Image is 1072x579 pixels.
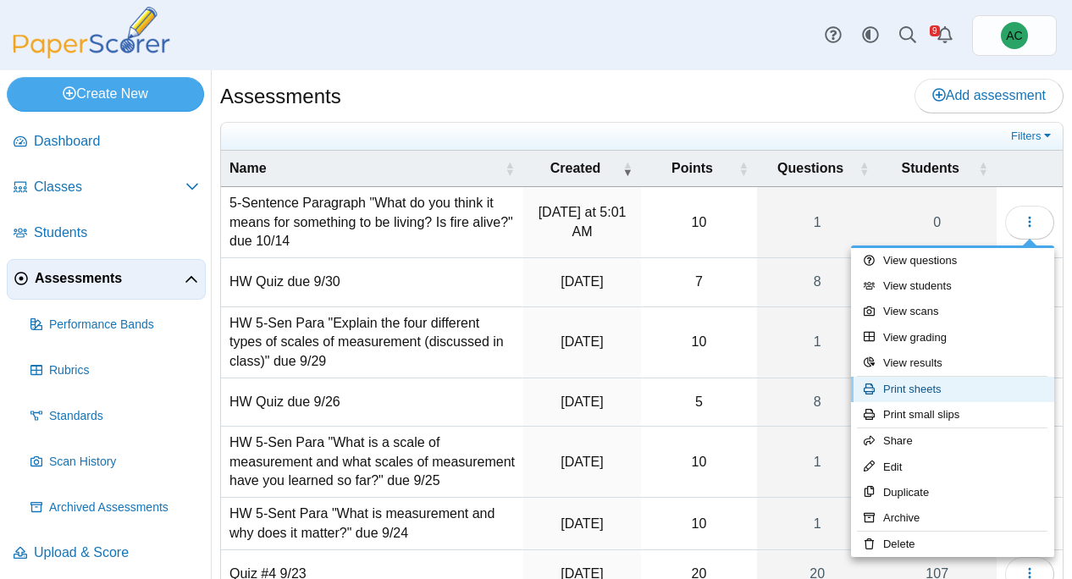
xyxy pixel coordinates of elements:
[757,498,877,549] a: 1
[24,488,206,528] a: Archived Assessments
[7,122,206,163] a: Dashboard
[221,378,523,427] td: HW Quiz due 9/26
[851,325,1054,350] a: View grading
[7,168,206,208] a: Classes
[1001,22,1028,49] span: Andrew Christman
[851,299,1054,324] a: View scans
[505,160,515,177] span: Name : Activate to sort
[24,442,206,482] a: Scan History
[229,159,501,178] span: Name
[1006,30,1022,41] span: Andrew Christman
[641,498,757,550] td: 10
[851,505,1054,531] a: Archive
[561,274,603,289] time: Sep 26, 2025 at 4:17 PM
[7,213,206,254] a: Students
[7,47,176,61] a: PaperScorer
[24,396,206,437] a: Standards
[757,427,877,497] a: 1
[851,428,1054,454] a: Share
[7,259,206,300] a: Assessments
[757,258,877,306] a: 8
[851,350,1054,376] a: View results
[978,160,988,177] span: Students : Activate to sort
[622,160,633,177] span: Created : Activate to remove sorting
[34,178,185,196] span: Classes
[738,160,749,177] span: Points : Activate to sort
[851,377,1054,402] a: Print sheets
[926,17,964,54] a: Alerts
[972,15,1057,56] a: Andrew Christman
[851,248,1054,273] a: View questions
[641,258,757,306] td: 7
[851,273,1054,299] a: View students
[7,7,176,58] img: PaperScorer
[877,187,997,257] a: 0
[561,394,603,409] time: Sep 24, 2025 at 7:24 PM
[221,258,523,306] td: HW Quiz due 9/30
[35,269,185,288] span: Assessments
[7,77,204,111] a: Create New
[49,408,199,425] span: Standards
[34,223,199,242] span: Students
[765,159,855,178] span: Questions
[886,159,975,178] span: Students
[915,79,1064,113] a: Add assessment
[34,543,199,562] span: Upload & Score
[7,533,206,574] a: Upload & Score
[851,480,1054,505] a: Duplicate
[561,455,603,469] time: Sep 24, 2025 at 7:36 AM
[221,187,523,258] td: 5-Sentence Paragraph "What do you think it means for something to be living? Is fire alive?" due ...
[851,455,1054,480] a: Edit
[49,317,199,334] span: Performance Bands
[859,160,869,177] span: Questions : Activate to sort
[532,159,619,178] span: Created
[221,427,523,498] td: HW 5-Sen Para "What is a scale of measurement and what scales of measurement have you learned so ...
[561,516,603,531] time: Sep 22, 2025 at 7:26 PM
[221,498,523,550] td: HW 5-Sent Para "What is measurement and why does it matter?" due 9/24
[220,82,341,111] h1: Assessments
[221,307,523,378] td: HW 5-Sen Para "Explain the four different types of scales of measurement (discussed in class)" du...
[851,532,1054,557] a: Delete
[641,307,757,378] td: 10
[757,187,877,257] a: 1
[1007,128,1058,145] a: Filters
[851,402,1054,427] a: Print small slips
[757,307,877,378] a: 1
[641,187,757,258] td: 10
[34,132,199,151] span: Dashboard
[932,88,1046,102] span: Add assessment
[641,378,757,427] td: 5
[539,205,627,238] time: Oct 13, 2025 at 5:01 AM
[561,334,603,349] time: Sep 26, 2025 at 7:29 AM
[24,350,206,391] a: Rubrics
[24,305,206,345] a: Performance Bands
[757,378,877,426] a: 8
[649,159,735,178] span: Points
[49,454,199,471] span: Scan History
[49,362,199,379] span: Rubrics
[49,499,199,516] span: Archived Assessments
[641,427,757,498] td: 10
